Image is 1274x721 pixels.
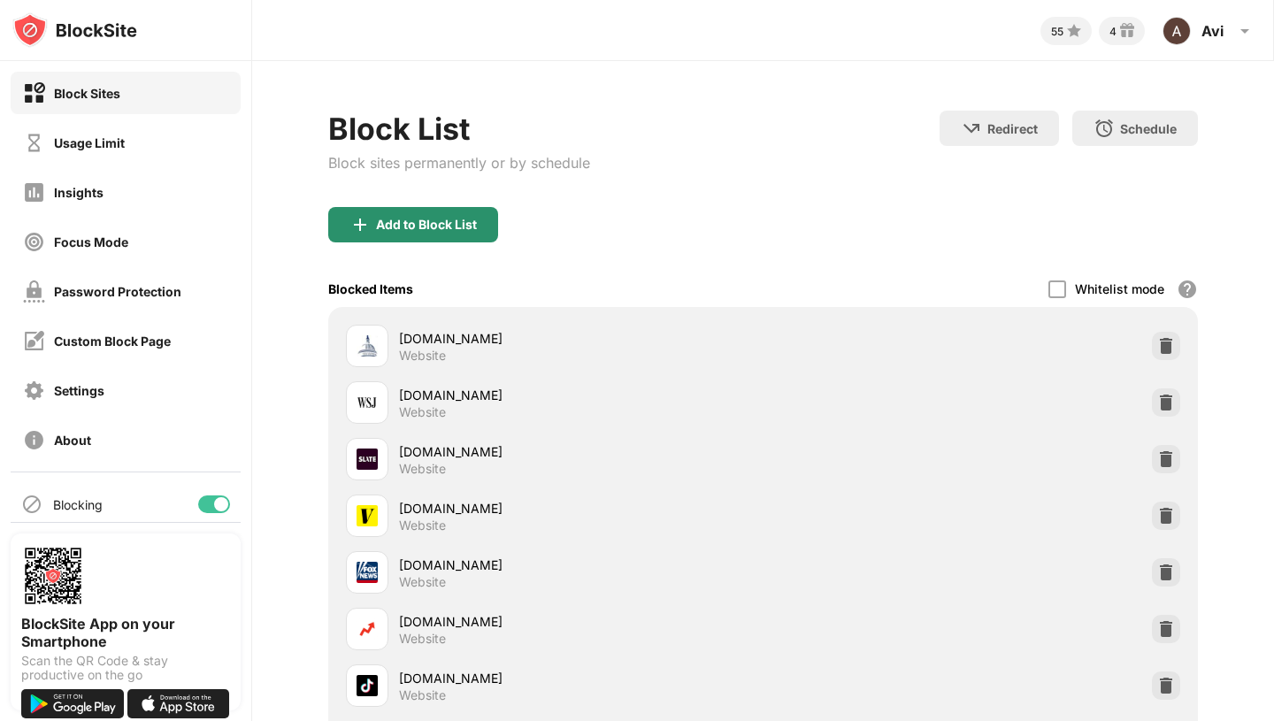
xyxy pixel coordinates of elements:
img: favicons [357,335,378,357]
img: block-on.svg [23,82,45,104]
div: Block List [328,111,590,147]
div: Block sites permanently or by schedule [328,154,590,172]
div: BlockSite App on your Smartphone [21,615,230,650]
img: favicons [357,562,378,583]
img: about-off.svg [23,429,45,451]
div: Blocking [53,497,103,512]
img: settings-off.svg [23,380,45,402]
img: logo-blocksite.svg [12,12,137,48]
div: [DOMAIN_NAME] [399,386,763,404]
div: Whitelist mode [1075,281,1164,296]
div: Website [399,574,446,590]
img: focus-off.svg [23,231,45,253]
div: 4 [1109,25,1117,38]
img: password-protection-off.svg [23,280,45,303]
div: About [54,433,91,448]
img: favicons [357,618,378,640]
img: reward-small.svg [1117,20,1138,42]
div: Website [399,687,446,703]
div: Usage Limit [54,135,125,150]
div: Redirect [987,121,1038,136]
img: get-it-on-google-play.svg [21,689,124,718]
div: Insights [54,185,104,200]
div: [DOMAIN_NAME] [399,329,763,348]
img: download-on-the-app-store.svg [127,689,230,718]
div: Avi [1201,22,1224,40]
div: Settings [54,383,104,398]
div: Scan the QR Code & stay productive on the go [21,654,230,682]
div: Website [399,518,446,533]
div: Add to Block List [376,218,477,232]
div: [DOMAIN_NAME] [399,612,763,631]
div: Website [399,461,446,477]
img: favicons [357,505,378,526]
div: Block Sites [54,86,120,101]
div: [DOMAIN_NAME] [399,499,763,518]
div: [DOMAIN_NAME] [399,556,763,574]
img: favicons [357,675,378,696]
div: Website [399,348,446,364]
div: Schedule [1120,121,1177,136]
div: [DOMAIN_NAME] [399,442,763,461]
img: blocking-icon.svg [21,494,42,515]
img: time-usage-off.svg [23,132,45,154]
div: Focus Mode [54,234,128,249]
div: 55 [1051,25,1063,38]
div: [DOMAIN_NAME] [399,669,763,687]
img: favicons [357,449,378,470]
img: ACg8ocJvmun2hNWBkQjUYfrNTRuTHtcwrHPCji8fDNjhzBoBq66QG-pi=s96-c [1163,17,1191,45]
div: Blocked Items [328,281,413,296]
img: customize-block-page-off.svg [23,330,45,352]
div: Website [399,631,446,647]
div: Website [399,404,446,420]
img: favicons [357,392,378,413]
img: options-page-qr-code.png [21,544,85,608]
img: points-small.svg [1063,20,1085,42]
div: Custom Block Page [54,334,171,349]
div: Password Protection [54,284,181,299]
img: insights-off.svg [23,181,45,203]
